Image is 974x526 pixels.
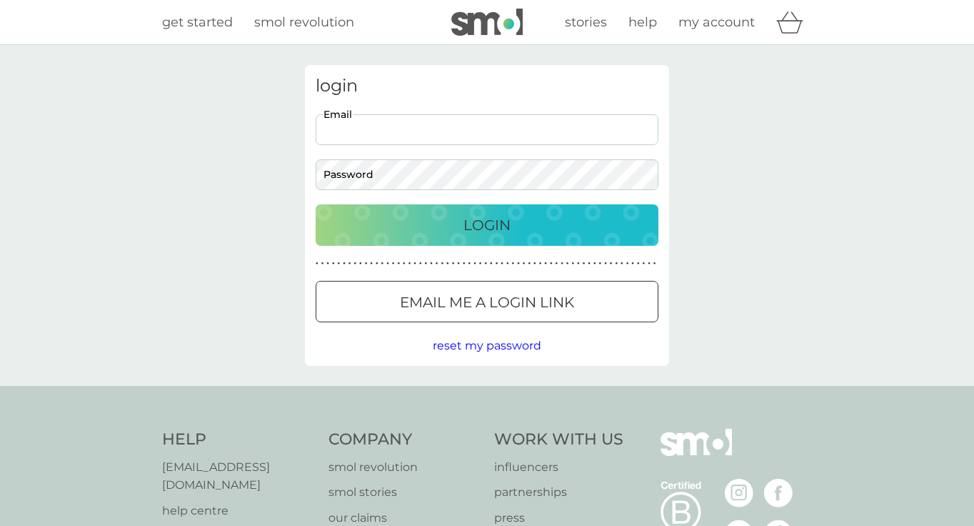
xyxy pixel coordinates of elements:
p: ● [506,260,509,267]
button: Login [316,204,658,246]
a: [EMAIL_ADDRESS][DOMAIN_NAME] [162,458,314,495]
a: help centre [162,502,314,520]
p: ● [648,260,651,267]
p: ● [468,260,471,267]
p: ● [517,260,520,267]
p: ● [566,260,569,267]
p: ● [637,260,640,267]
a: smol revolution [328,458,481,477]
p: ● [419,260,422,267]
p: Email me a login link [400,291,574,314]
p: ● [479,260,482,267]
p: ● [452,260,455,267]
p: ● [533,260,536,267]
p: ● [473,260,476,267]
p: ● [348,260,351,267]
p: ● [588,260,591,267]
span: help [628,14,657,30]
p: ● [501,260,503,267]
p: ● [353,260,356,267]
p: ● [376,260,378,267]
p: ● [446,260,449,267]
img: visit the smol Facebook page [764,479,793,507]
p: ● [653,260,656,267]
span: stories [565,14,607,30]
img: smol [661,429,732,477]
div: basket [776,8,812,36]
p: ● [643,260,646,267]
h4: Help [162,429,314,451]
img: visit the smol Instagram page [725,479,753,507]
p: ● [593,260,596,267]
span: reset my password [433,339,541,352]
p: ● [490,260,493,267]
p: ● [397,260,400,267]
p: ● [392,260,395,267]
h3: login [316,76,658,96]
p: ● [413,260,416,267]
p: ● [561,260,563,267]
p: ● [544,260,547,267]
p: ● [484,260,487,267]
h4: Work With Us [494,429,623,451]
p: ● [425,260,428,267]
p: ● [577,260,580,267]
p: ● [496,260,498,267]
p: ● [528,260,531,267]
p: ● [343,260,346,267]
p: ● [599,260,602,267]
p: ● [512,260,515,267]
span: my account [678,14,755,30]
a: stories [565,12,607,33]
p: ● [550,260,553,267]
a: smol stories [328,483,481,502]
p: ● [436,260,438,267]
a: my account [678,12,755,33]
a: smol revolution [254,12,354,33]
p: ● [457,260,460,267]
p: ● [381,260,384,267]
p: ● [626,260,629,267]
button: reset my password [433,337,541,355]
a: get started [162,12,233,33]
h4: Company [328,429,481,451]
img: smol [451,9,523,36]
p: ● [631,260,634,267]
p: ● [539,260,542,267]
p: ● [316,260,318,267]
button: Email me a login link [316,281,658,322]
span: get started [162,14,233,30]
p: ● [621,260,623,267]
p: ● [571,260,574,267]
p: ● [523,260,526,267]
p: ● [365,260,368,267]
p: ● [403,260,406,267]
p: ● [338,260,341,267]
span: smol revolution [254,14,354,30]
p: ● [430,260,433,267]
p: ● [386,260,389,267]
p: ● [604,260,607,267]
p: ● [321,260,324,267]
p: ● [463,260,466,267]
p: ● [359,260,362,267]
a: partnerships [494,483,623,502]
p: ● [441,260,443,267]
p: Login [463,214,511,237]
p: ● [610,260,613,267]
a: help [628,12,657,33]
p: ● [370,260,373,267]
p: ● [332,260,335,267]
p: ● [326,260,329,267]
p: ● [583,260,586,267]
a: influencers [494,458,623,477]
p: ● [408,260,411,267]
p: ● [556,260,558,267]
p: ● [615,260,618,267]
